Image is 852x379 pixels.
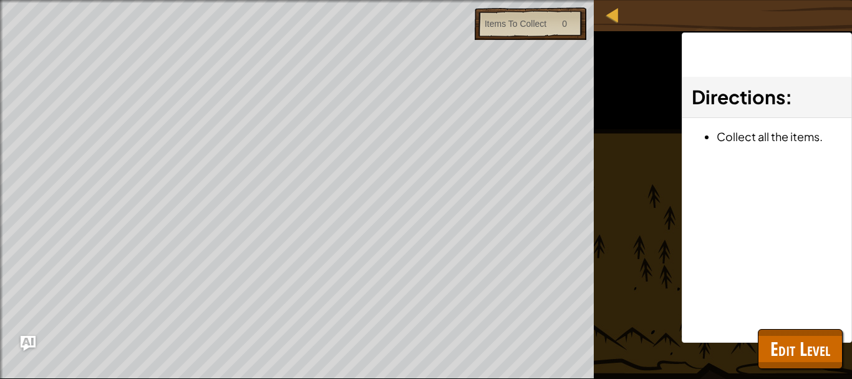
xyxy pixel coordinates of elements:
[562,17,567,30] div: 0
[692,83,842,111] h3: :
[21,336,36,351] button: Ask AI
[692,85,785,109] span: Directions
[770,336,830,362] span: Edit Level
[717,127,842,145] li: Collect all the items.
[485,17,546,30] div: Items To Collect
[758,329,843,369] button: Edit Level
